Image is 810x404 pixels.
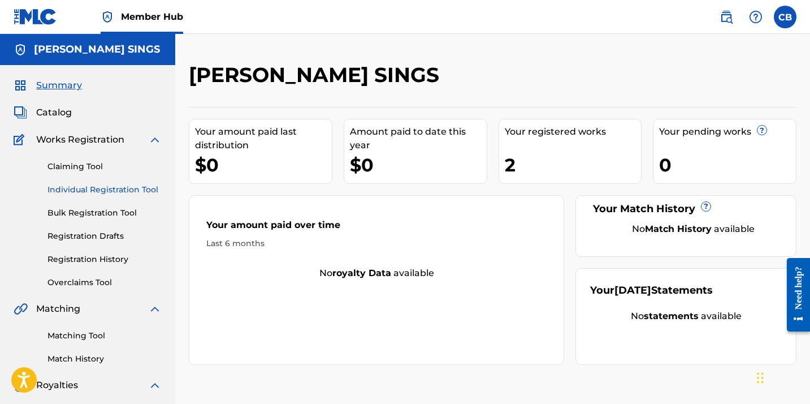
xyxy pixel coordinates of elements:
[47,353,162,365] a: Match History
[206,238,547,250] div: Last 6 months
[14,133,28,147] img: Works Registration
[47,230,162,242] a: Registration Drafts
[195,152,332,178] div: $0
[659,152,796,178] div: 0
[715,6,738,28] a: Public Search
[14,302,28,316] img: Matching
[757,126,766,135] span: ?
[14,8,57,25] img: MLC Logo
[148,379,162,392] img: expand
[590,283,713,298] div: Your Statements
[749,10,763,24] img: help
[14,79,82,92] a: SummarySummary
[36,79,82,92] span: Summary
[206,218,547,238] div: Your amount paid over time
[14,79,27,92] img: Summary
[101,10,114,24] img: Top Rightsholder
[590,201,782,217] div: Your Match History
[659,125,796,139] div: Your pending works
[36,302,80,316] span: Matching
[189,62,445,88] h2: [PERSON_NAME] SINGS
[34,43,160,56] h5: CLAYTON BRYANT SINGS
[774,6,796,28] div: User Menu
[195,125,332,152] div: Your amount paid last distribution
[148,133,162,147] img: expand
[720,10,733,24] img: search
[14,106,27,119] img: Catalog
[753,350,810,404] iframe: Chat Widget
[47,277,162,289] a: Overclaims Tool
[644,311,699,321] strong: statements
[332,268,391,278] strong: royalty data
[14,43,27,57] img: Accounts
[350,125,487,152] div: Amount paid to date this year
[757,361,764,395] div: Drag
[189,267,564,280] div: No available
[645,224,712,234] strong: Match History
[36,133,124,147] span: Works Registration
[744,6,767,28] div: Help
[614,284,651,296] span: [DATE]
[47,253,162,265] a: Registration History
[36,106,72,119] span: Catalog
[47,161,162,173] a: Claiming Tool
[47,207,162,219] a: Bulk Registration Tool
[604,222,782,236] div: No available
[701,202,711,211] span: ?
[350,152,487,178] div: $0
[778,248,810,342] iframe: Resource Center
[36,379,78,392] span: Royalties
[148,302,162,316] img: expand
[47,330,162,342] a: Matching Tool
[505,152,642,178] div: 2
[505,125,642,139] div: Your registered works
[590,310,782,323] div: No available
[121,10,183,23] span: Member Hub
[14,106,72,119] a: CatalogCatalog
[47,184,162,196] a: Individual Registration Tool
